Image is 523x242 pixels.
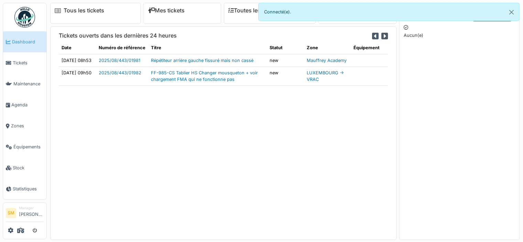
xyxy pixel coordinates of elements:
div: Connecté(e). [258,3,520,21]
a: FF-985-CS Tablier HS Changer mousqueton + voir chargement FMA qui ne fonctionne pas [151,70,258,82]
a: Mauffrey Academy [307,58,347,63]
a: Répétiteur arrière gauche fissuré mais non cassé [151,58,253,63]
a: Agenda [3,94,46,115]
li: SM [6,208,16,218]
div: Manager [19,206,44,211]
span: Stock [13,165,44,171]
li: [PERSON_NAME] [19,206,44,220]
a: Tous les tickets [64,7,104,14]
td: new [267,54,304,66]
span: Zones [11,123,44,129]
a: Toutes les tâches [228,7,280,14]
th: Titre [148,42,267,54]
a: 2025/08/443/01982 [99,70,141,75]
p: Aucun(e) [404,32,515,39]
a: LUXEMBOURG -> VRAC [307,70,344,82]
td: [DATE] 08h53 [59,54,96,66]
th: Équipement [351,42,388,54]
th: Statut [267,42,304,54]
img: Badge_color-CXgf-gQk.svg [14,7,35,28]
button: Close [504,3,519,21]
td: [DATE] 09h50 [59,66,96,85]
a: Maintenance [3,73,46,94]
a: SM Manager[PERSON_NAME] [6,206,44,222]
span: Maintenance [13,81,44,87]
h6: Tickets ouverts dans les dernières 24 heures [59,32,177,39]
span: Tickets [13,60,44,66]
th: Zone [304,42,351,54]
a: Mes tickets [148,7,185,14]
th: Numéro de référence [96,42,148,54]
a: Tickets [3,52,46,73]
a: 2025/08/443/01981 [99,58,140,63]
span: Agenda [11,102,44,108]
a: Zones [3,115,46,136]
span: Statistiques [13,186,44,192]
a: Équipements [3,136,46,157]
a: Dashboard [3,31,46,52]
a: Statistiques [3,178,46,199]
span: Dashboard [12,39,44,45]
th: Date [59,42,96,54]
span: Équipements [13,144,44,150]
td: new [267,66,304,85]
a: Stock [3,157,46,178]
